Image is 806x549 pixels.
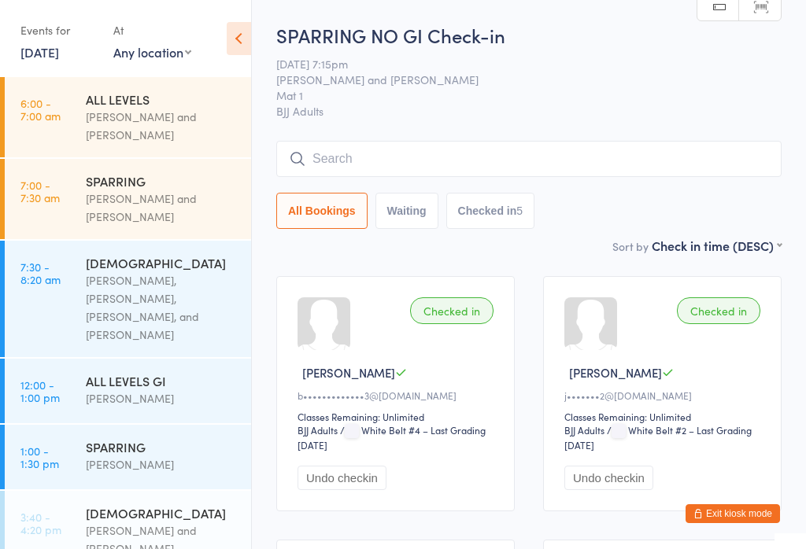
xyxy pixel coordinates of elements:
[410,297,494,324] div: Checked in
[516,204,523,217] div: 5
[276,22,782,48] h2: SPARRING NO GI Check-in
[276,72,757,87] span: [PERSON_NAME] and [PERSON_NAME]
[86,389,238,407] div: [PERSON_NAME]
[20,260,61,286] time: 7:30 - 8:20 am
[20,179,60,204] time: 7:00 - 7:30 am
[5,77,251,157] a: 6:00 -7:00 amALL LEVELS[PERSON_NAME] and [PERSON_NAME]
[276,141,782,177] input: Search
[677,297,760,324] div: Checked in
[446,193,535,229] button: Checked in5
[86,254,238,271] div: [DEMOGRAPHIC_DATA]
[564,423,604,437] div: BJJ Adults
[86,504,238,521] div: [DEMOGRAPHIC_DATA]
[298,466,386,490] button: Undo checkin
[276,193,368,229] button: All Bookings
[298,423,338,437] div: BJJ Adults
[298,410,498,423] div: Classes Remaining: Unlimited
[86,372,238,389] div: ALL LEVELS GI
[564,389,765,402] div: j•••••••2@[DOMAIN_NAME]
[86,455,238,473] div: [PERSON_NAME]
[564,423,752,451] span: / White Belt #2 – Last Grading [DATE]
[298,389,498,402] div: b•••••••••••••3@[DOMAIN_NAME]
[20,378,60,403] time: 12:00 - 1:00 pm
[612,238,649,254] label: Sort by
[113,43,191,61] div: Any location
[5,359,251,423] a: 12:00 -1:00 pmALL LEVELS GI[PERSON_NAME]
[20,97,61,122] time: 6:00 - 7:00 am
[276,87,757,103] span: Mat 1
[5,159,251,239] a: 7:00 -7:30 amSPARRING[PERSON_NAME] and [PERSON_NAME]
[20,43,59,61] a: [DATE]
[20,510,61,536] time: 3:40 - 4:20 pm
[276,103,782,119] span: BJJ Adults
[569,364,662,381] span: [PERSON_NAME]
[113,17,191,43] div: At
[276,56,757,72] span: [DATE] 7:15pm
[652,237,782,254] div: Check in time (DESC)
[298,423,486,451] span: / White Belt #4 – Last Grading [DATE]
[86,271,238,344] div: [PERSON_NAME], [PERSON_NAME], [PERSON_NAME], and [PERSON_NAME]
[86,90,238,108] div: ALL LEVELS
[302,364,395,381] span: [PERSON_NAME]
[86,108,238,144] div: [PERSON_NAME] and [PERSON_NAME]
[564,410,765,423] div: Classes Remaining: Unlimited
[5,425,251,489] a: 1:00 -1:30 pmSPARRING[PERSON_NAME]
[86,190,238,226] div: [PERSON_NAME] and [PERSON_NAME]
[375,193,438,229] button: Waiting
[86,438,238,455] div: SPARRING
[20,17,98,43] div: Events for
[20,444,59,470] time: 1:00 - 1:30 pm
[686,504,780,523] button: Exit kiosk mode
[5,241,251,357] a: 7:30 -8:20 am[DEMOGRAPHIC_DATA][PERSON_NAME], [PERSON_NAME], [PERSON_NAME], and [PERSON_NAME]
[564,466,653,490] button: Undo checkin
[86,172,238,190] div: SPARRING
